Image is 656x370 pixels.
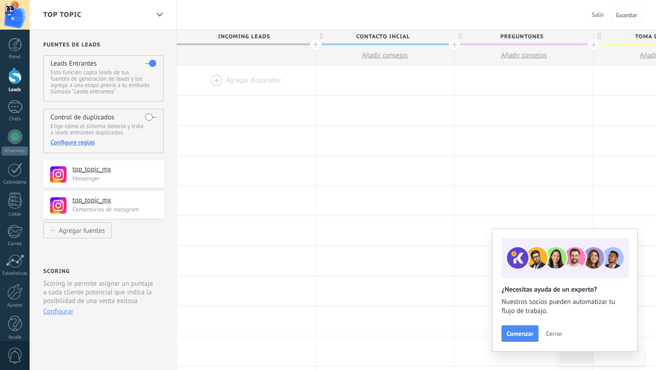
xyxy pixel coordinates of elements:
div: Incoming leads [177,30,315,43]
button: Guardar [611,6,642,23]
button: Configurar [43,307,73,316]
span: TOP TOPIC [43,10,82,19]
h4: Leads Entrantes [51,59,97,68]
div: Listas [2,211,28,217]
div: Configure reglas [51,138,156,146]
h2: ¿Necesitas ayuda de un experto? [502,285,628,294]
span: Guardar [616,12,637,18]
span: Nuestros socios pueden automatizar tu flujo de trabajo. [502,298,628,316]
h4: top_topic_mx [72,196,158,205]
span: Contacto iNCIAL [316,30,450,44]
p: Messenger [72,175,159,182]
span: Salir [592,10,604,19]
div: Calendario [2,180,28,185]
h2: Fuentes de leads [43,41,164,48]
div: Leads [2,87,28,93]
div: Ajustes [2,303,28,308]
button: Comenzar [502,325,538,342]
div: WhatsApp [2,147,28,155]
h4: top_topic_mx [72,165,158,174]
div: Panel [2,54,28,60]
p: Comentarios de Instagram [72,206,159,213]
span: PREGUNTONES [455,30,589,44]
span: Incoming leads [177,30,311,44]
h4: Control de duplicados [51,113,114,122]
span: Comenzar [507,330,533,337]
div: TOP TOPIC [152,6,167,24]
div: Agregar fuentes [59,226,105,234]
div: Estadísticas [2,271,28,277]
span: Añadir consejos [362,51,408,60]
div: Contacto iNCIAL [316,30,454,43]
div: Ayuda [2,334,28,340]
button: Añadir consejos [455,46,593,65]
button: Salir [588,8,608,21]
p: Esta función capta leads de tus fuentes de generación de leads y los agrega a una etapa previa a ... [51,69,156,95]
div: Chats [2,116,28,122]
span: Añadir consejos [501,51,547,60]
p: Scoring le permite asignar un puntaje a cada cliente potencial que indica la posibilidad de una v... [43,279,157,305]
div: PREGUNTONES [455,30,593,43]
div: Correo [2,241,28,247]
p: Elige cómo el sistema detecta y trata a leads entrantes duplicados [51,123,156,136]
button: Agregar fuentes [43,222,112,238]
button: Cerrar [542,327,566,340]
h2: Scoring [43,268,70,275]
span: Cerrar [546,330,562,337]
button: Añadir consejos [316,46,454,65]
